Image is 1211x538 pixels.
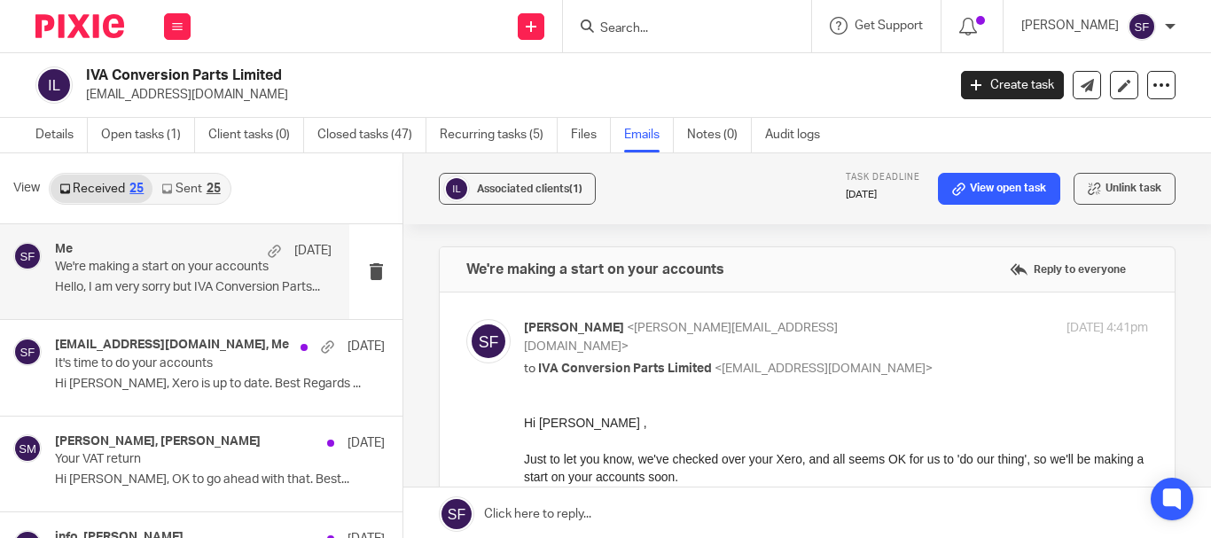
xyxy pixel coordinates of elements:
p: It's time to do your accounts [55,356,319,371]
p: Hi [PERSON_NAME], Xero is up to date. Best Regards ... [55,377,385,392]
label: Reply to everyone [1005,256,1130,283]
p: [DATE] 4:41pm [1066,319,1148,338]
span: <[PERSON_NAME][EMAIL_ADDRESS][DOMAIN_NAME]> [524,322,838,353]
a: View open task [938,173,1060,205]
span: to [524,363,535,375]
a: Received25 [51,175,152,203]
h2: IVA Conversion Parts Limited [86,66,765,85]
span: View [13,179,40,198]
h4: [PERSON_NAME], [PERSON_NAME] [55,434,261,449]
span: Get Support [855,19,923,32]
a: Client tasks (0) [208,118,304,152]
p: Hello, I am very sorry but IVA Conversion Parts... [55,280,332,295]
a: Files [571,118,611,152]
img: svg%3E [443,175,470,202]
a: Recurring tasks (5) [440,118,558,152]
input: Search [598,21,758,37]
p: [PERSON_NAME] [1021,17,1119,35]
a: Create task [961,71,1064,99]
img: svg%3E [13,434,42,463]
h4: Me [55,242,73,257]
a: Notes (0) [687,118,752,152]
span: Task deadline [846,173,920,182]
span: Associated clients [477,183,582,194]
p: Hi [PERSON_NAME], OK to go ahead with that. Best... [55,472,385,487]
img: svg%3E [1128,12,1156,41]
a: Details [35,118,88,152]
img: svg%3E [466,319,511,363]
a: Audit logs [765,118,833,152]
button: Unlink task [1074,173,1176,205]
a: Open tasks (1) [101,118,195,152]
div: 25 [129,183,144,195]
a: Closed tasks (47) [317,118,426,152]
p: [DATE] [348,338,385,355]
button: Associated clients(1) [439,173,596,205]
span: [PERSON_NAME] [524,322,624,334]
img: svg%3E [35,66,73,104]
img: Pixie [35,14,124,38]
img: svg%3E [13,338,42,366]
img: svg%3E [13,242,42,270]
h4: We're making a start on your accounts [466,261,724,278]
p: We're making a start on your accounts [55,260,277,275]
p: Your VAT return [55,452,319,467]
div: 25 [207,183,221,195]
a: Sent25 [152,175,229,203]
span: IVA Conversion Parts Limited [538,363,712,375]
p: [DATE] [348,434,385,452]
span: <[EMAIL_ADDRESS][DOMAIN_NAME]> [715,363,933,375]
a: Emails [624,118,674,152]
h4: [EMAIL_ADDRESS][DOMAIN_NAME], Me [55,338,289,353]
p: [EMAIL_ADDRESS][DOMAIN_NAME] [86,86,934,104]
span: (1) [569,183,582,194]
p: [DATE] [846,188,920,202]
p: [DATE] [294,242,332,260]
